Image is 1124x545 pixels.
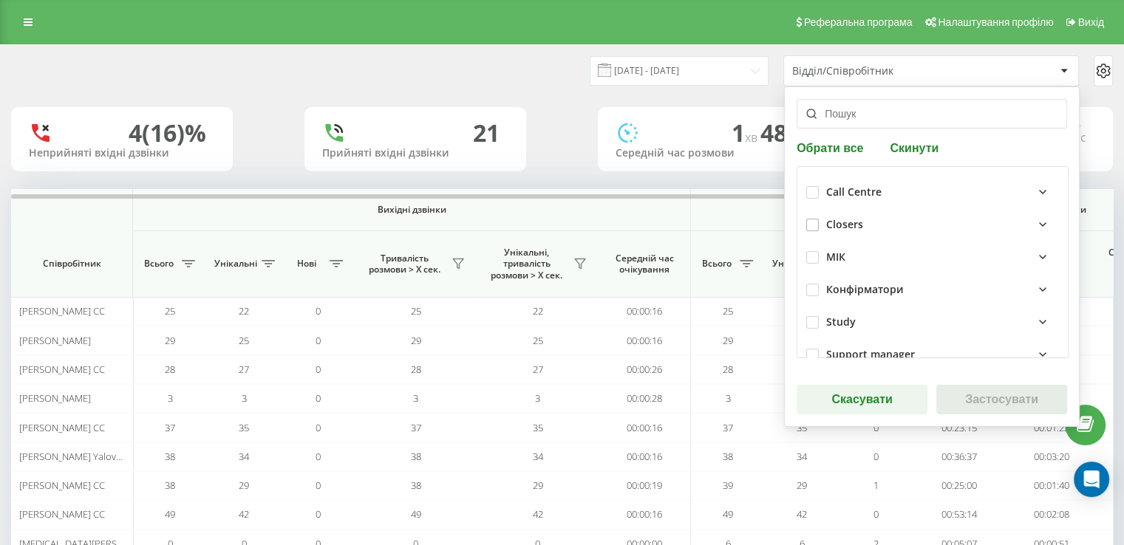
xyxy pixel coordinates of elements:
span: 3 [726,391,731,405]
span: 49 [411,507,421,521]
span: 34 [533,450,543,463]
span: 35 [533,421,543,434]
div: МІК [826,251,845,264]
span: Унікальні [772,258,815,270]
td: 00:00:16 [599,442,691,471]
div: Прийняті вхідні дзвінки [322,147,508,160]
div: Open Intercom Messenger [1074,462,1109,497]
span: 38 [165,450,175,463]
td: 00:23:15 [913,413,1005,442]
td: 00:00:16 [599,500,691,529]
span: 38 [411,450,421,463]
span: [PERSON_NAME] CC [19,421,105,434]
span: [PERSON_NAME] CC [19,304,105,318]
span: 49 [723,507,733,521]
span: 0 [316,304,321,318]
span: Співробітник [24,258,120,270]
span: 28 [165,363,175,376]
span: 37 [723,421,733,434]
span: 29 [533,479,543,492]
span: 22 [533,304,543,318]
span: 28 [723,363,733,376]
button: Обрати все [797,140,868,154]
div: Call Centre [826,186,882,199]
td: 00:01:22 [1005,413,1097,442]
span: 0 [316,363,321,376]
span: 29 [239,479,249,492]
span: Унікальні [214,258,257,270]
td: 00:00:26 [599,355,691,384]
span: Середній час очікування [610,253,679,275]
span: 0 [316,391,321,405]
div: Closers [826,219,863,231]
td: 00:36:37 [913,442,1005,471]
span: 0 [316,421,321,434]
button: Скинути [885,140,943,154]
span: [PERSON_NAME] [19,391,91,405]
span: Всього [140,258,177,270]
button: Скасувати [797,385,927,414]
td: 00:02:08 [1005,500,1097,529]
span: 29 [411,334,421,347]
span: 29 [165,334,175,347]
span: 29 [723,334,733,347]
td: 00:25:00 [913,471,1005,500]
span: 3 [168,391,173,405]
span: 37 [165,421,175,434]
span: 0 [873,507,879,521]
span: 0 [316,507,321,521]
span: 49 [165,507,175,521]
span: Налаштування профілю [938,16,1053,28]
span: 25 [533,334,543,347]
span: 25 [239,334,249,347]
td: 00:00:19 [599,471,691,500]
span: 3 [413,391,418,405]
span: 3 [535,391,540,405]
td: 00:00:16 [599,297,691,326]
td: 00:03:20 [1005,442,1097,471]
span: 29 [797,479,807,492]
span: Тривалість розмови > Х сек. [362,253,447,275]
span: 42 [533,507,543,521]
div: Середній час розмови [616,147,802,160]
span: [PERSON_NAME] CC [19,507,105,521]
div: Відділ/Співробітник [792,65,969,78]
span: 25 [411,304,421,318]
span: [PERSON_NAME] CC [19,363,105,376]
span: 38 [411,479,421,492]
div: Support manager [826,349,915,361]
span: 34 [239,450,249,463]
span: 0 [316,334,321,347]
span: 0 [316,450,321,463]
span: 1 [873,479,879,492]
span: 0 [316,479,321,492]
td: 00:00:28 [599,384,691,413]
div: Study [826,316,856,329]
span: 22 [239,304,249,318]
td: 00:00:16 [599,413,691,442]
span: 28 [411,363,421,376]
span: хв [745,129,760,145]
span: [PERSON_NAME] Yalovenko CC [19,450,151,463]
span: 48 [760,117,793,148]
span: 39 [723,479,733,492]
span: Вихідні дзвінки [168,204,656,216]
td: 00:01:40 [1005,471,1097,500]
div: 21 [473,119,500,147]
span: 27 [239,363,249,376]
span: 25 [723,304,733,318]
span: Всього [698,258,735,270]
div: Неприйняті вхідні дзвінки [29,147,215,160]
input: Пошук [797,99,1067,128]
td: 00:53:14 [913,500,1005,529]
td: 00:00:16 [599,326,691,354]
span: [PERSON_NAME] [19,334,91,347]
span: Вихід [1078,16,1104,28]
span: Унікальні, тривалість розмови > Х сек. [484,247,569,281]
span: Реферальна програма [804,16,913,28]
span: 35 [239,421,249,434]
span: 34 [797,450,807,463]
span: 37 [411,421,421,434]
span: 3 [242,391,247,405]
span: 25 [165,304,175,318]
